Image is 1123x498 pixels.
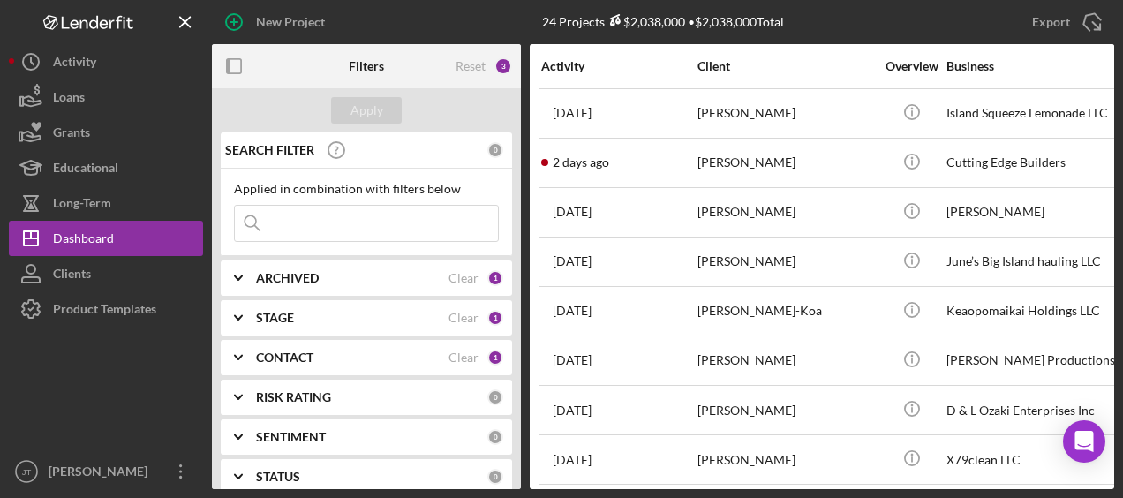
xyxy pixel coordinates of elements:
div: Clients [53,256,91,296]
div: [PERSON_NAME]-Koa [697,288,874,335]
text: JT [22,467,32,477]
div: Apply [350,97,383,124]
b: Filters [349,59,384,73]
div: Open Intercom Messenger [1063,420,1105,463]
div: Activity [541,59,696,73]
button: Activity [9,44,203,79]
div: Cutting Edge Builders [946,140,1123,186]
div: Product Templates [53,291,156,331]
div: [PERSON_NAME] [697,387,874,434]
div: Grants [53,115,90,155]
button: Grants [9,115,203,150]
time: 2025-08-27 20:31 [553,106,592,120]
div: Long-Term [53,185,111,225]
time: 2025-10-14 05:48 [553,155,609,170]
button: Export [1014,4,1114,40]
div: New Project [256,4,325,40]
b: SENTIMENT [256,430,326,444]
button: New Project [212,4,343,40]
div: 0 [487,429,503,445]
div: 1 [487,270,503,286]
div: Dashboard [53,221,114,260]
div: Island Squeeze Lemonade LLC [946,90,1123,137]
time: 2025-09-17 06:01 [553,453,592,467]
div: X79clean LLC [946,436,1123,483]
time: 2025-09-12 13:33 [553,254,592,268]
time: 2025-09-07 23:01 [553,205,592,219]
div: Overview [878,59,945,73]
div: Business [946,59,1123,73]
div: Keaopomaikai Holdings LLC [946,288,1123,335]
div: Clear [448,351,479,365]
div: 0 [487,389,503,405]
b: SEARCH FILTER [225,143,314,157]
button: JT[PERSON_NAME] [9,454,203,489]
div: [PERSON_NAME] Productions [946,337,1123,384]
div: Applied in combination with filters below [234,182,499,196]
div: Clear [448,271,479,285]
div: Clear [448,311,479,325]
div: 1 [487,310,503,326]
div: 3 [494,57,512,75]
button: Loans [9,79,203,115]
div: [PERSON_NAME] [697,140,874,186]
div: 0 [487,142,503,158]
div: D & L Ozaki Enterprises Inc [946,387,1123,434]
div: [PERSON_NAME] [697,189,874,236]
button: Apply [331,97,402,124]
div: [PERSON_NAME] [44,454,159,494]
b: ARCHIVED [256,271,319,285]
time: 2025-09-15 01:39 [553,353,592,367]
b: STATUS [256,470,300,484]
div: 0 [487,469,503,485]
time: 2025-09-14 21:52 [553,304,592,318]
b: RISK RATING [256,390,331,404]
div: Client [697,59,874,73]
b: STAGE [256,311,294,325]
time: 2025-09-16 07:11 [553,404,592,418]
div: Activity [53,44,96,84]
button: Long-Term [9,185,203,221]
div: [PERSON_NAME] [697,238,874,285]
div: $2,038,000 [605,14,685,29]
div: 1 [487,350,503,366]
div: 24 Projects • $2,038,000 Total [542,14,784,29]
div: Loans [53,79,85,119]
div: June’s Big Island hauling LLC [946,238,1123,285]
button: Clients [9,256,203,291]
div: Export [1032,4,1070,40]
b: CONTACT [256,351,313,365]
div: Educational [53,150,118,190]
div: [PERSON_NAME] [946,189,1123,236]
div: [PERSON_NAME] [697,337,874,384]
div: [PERSON_NAME] [697,436,874,483]
div: Reset [456,59,486,73]
div: [PERSON_NAME] [697,90,874,137]
button: Product Templates [9,291,203,327]
button: Dashboard [9,221,203,256]
button: Educational [9,150,203,185]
